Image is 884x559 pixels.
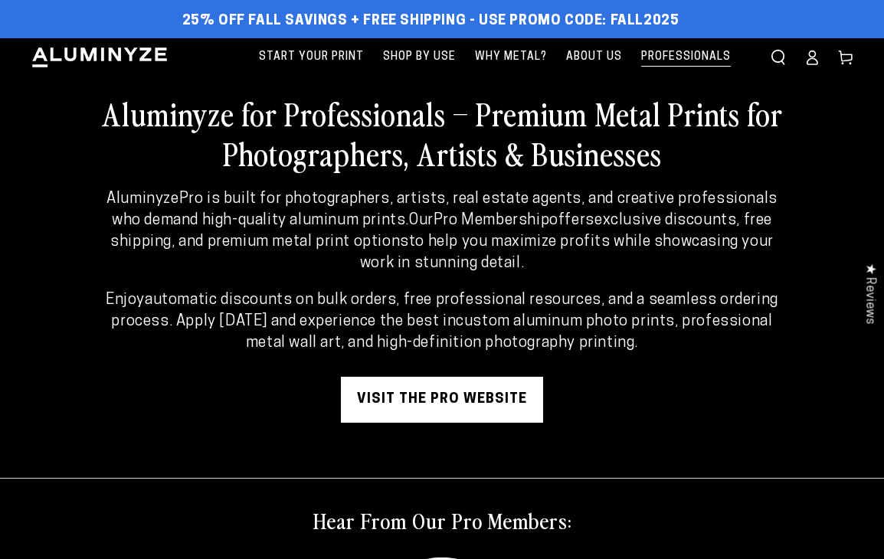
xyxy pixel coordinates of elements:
p: Our offers to help you maximize profits while showcasing your work in stunning detail. [93,188,792,274]
a: Professionals [634,38,738,76]
span: 25% off FALL Savings + Free Shipping - Use Promo Code: FALL2025 [182,13,679,30]
a: About Us [558,38,630,76]
strong: automatic discounts on bulk orders, free professional resources, and a seamless ordering process [111,293,778,329]
span: Why Metal? [475,47,547,67]
summary: Search our site [761,41,795,74]
span: Professionals [641,47,731,67]
a: Why Metal? [467,38,555,76]
a: Shop By Use [375,38,463,76]
p: Enjoy . Apply [DATE] and experience the best in [93,289,792,354]
a: Start Your Print [251,38,372,76]
span: About Us [566,47,622,67]
h2: Hear From Our Pro Members: [313,506,571,534]
img: Aluminyze [31,46,169,69]
span: Shop By Use [383,47,456,67]
strong: custom aluminum photo prints, professional metal wall art, and high-definition photography printing. [246,314,773,351]
strong: AluminyzePro is built for photographers, artists, real estate agents, and creative professionals ... [106,191,778,228]
a: visit the pro website [341,377,543,423]
div: Click to open Judge.me floating reviews tab [855,251,884,336]
h2: Aluminyze for Professionals – Premium Metal Prints for Photographers, Artists & Businesses [31,93,853,173]
span: Start Your Print [259,47,364,67]
strong: Pro Membership [434,213,549,228]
